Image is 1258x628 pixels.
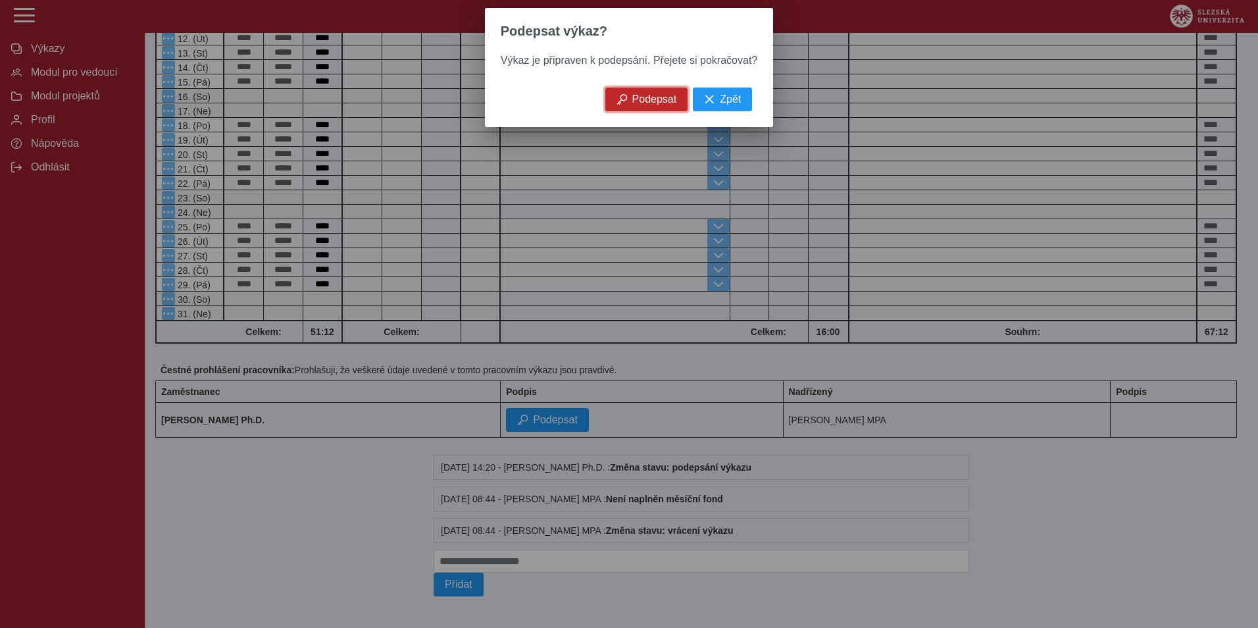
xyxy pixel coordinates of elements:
span: Podepsat [632,93,677,105]
span: Zpět [720,93,741,105]
button: Podepsat [605,88,688,111]
span: Výkaz je připraven k podepsání. Přejete si pokračovat? [501,55,757,66]
button: Zpět [693,88,752,111]
span: Podepsat výkaz? [501,24,607,39]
